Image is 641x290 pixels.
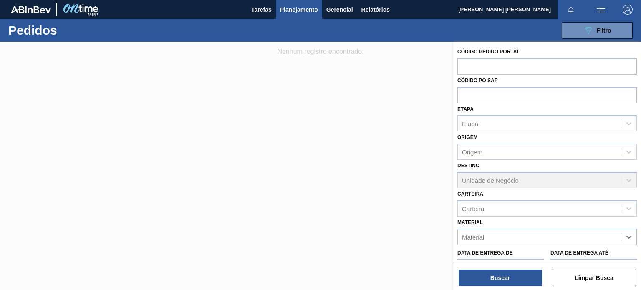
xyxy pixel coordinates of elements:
div: Etapa [462,120,478,127]
div: Material [462,233,484,240]
span: Relatórios [361,5,390,15]
label: Destino [457,163,479,169]
img: TNhmsLtSVTkK8tSr43FrP2fwEKptu5GPRR3wAAAABJRU5ErkJggg== [11,6,51,13]
label: Data de Entrega de [457,250,513,256]
input: dd/mm/yyyy [550,259,637,275]
h1: Pedidos [8,25,128,35]
img: Logout [623,5,633,15]
label: Etapa [457,106,474,112]
span: Gerencial [326,5,353,15]
span: Planejamento [280,5,318,15]
input: dd/mm/yyyy [457,259,544,275]
label: Códido PO SAP [457,78,498,83]
button: Filtro [562,22,633,39]
label: Material [457,219,483,225]
img: userActions [596,5,606,15]
span: Tarefas [251,5,272,15]
label: Carteira [457,191,483,197]
label: Data de Entrega até [550,250,608,256]
span: Filtro [597,27,611,34]
label: Origem [457,134,478,140]
div: Carteira [462,205,484,212]
div: Origem [462,149,482,156]
label: Código Pedido Portal [457,49,520,55]
button: Notificações [558,4,584,15]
